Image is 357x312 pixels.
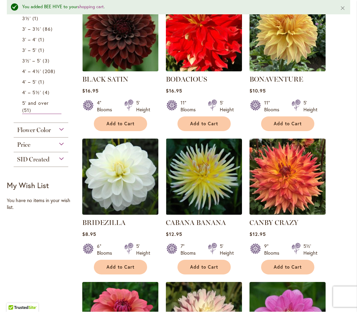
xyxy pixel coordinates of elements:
[274,265,302,270] span: Add to Cart
[249,139,326,215] img: Canby Crazy
[249,219,298,227] a: CANBY CRAZY
[22,68,61,75] a: 4' – 4½' 208
[97,100,116,113] div: 4" Blooms
[22,15,31,22] span: 3½'
[249,67,326,73] a: Bonaventure
[249,75,303,84] a: BONAVENTURE
[82,210,158,216] a: BRIDEZILLA
[264,100,283,113] div: 11" Blooms
[177,260,231,275] button: Add to Cart
[22,37,37,43] span: 3' – 4'
[190,121,218,127] span: Add to Cart
[166,231,182,238] span: $12.95
[43,57,51,65] span: 3
[17,156,49,164] span: SID Created
[22,57,61,65] a: 3½' – 5' 3
[22,26,61,33] a: 3' – 3½' 86
[106,121,134,127] span: Add to Cart
[22,68,41,75] span: 4' – 4½'
[17,141,30,149] span: Price
[177,117,231,131] button: Add to Cart
[43,68,57,75] span: 208
[166,219,226,227] a: CABANA BANANA
[22,4,330,11] div: You added BEE HIVE to your .
[249,231,266,238] span: $12.95
[43,26,54,33] span: 86
[38,36,46,43] span: 1
[181,100,200,113] div: 11" Blooms
[22,107,33,114] span: 51
[166,67,242,73] a: BODACIOUS
[22,47,37,54] span: 3' – 5'
[166,75,207,84] a: BODACIOUS
[181,243,200,257] div: 7" Blooms
[22,47,61,54] a: 3' – 5' 1
[82,219,126,227] a: BRIDEZILLA
[22,79,37,85] span: 4' – 5'
[136,100,150,113] div: 5' Height
[22,36,61,43] a: 3' – 4' 1
[249,88,266,94] span: $10.95
[22,100,49,107] span: 5' and over
[220,243,234,257] div: 5' Height
[166,210,242,216] a: CABANA BANANA
[22,89,41,96] span: 4' – 5½'
[249,210,326,216] a: Canby Crazy
[22,79,61,86] a: 4' – 5' 1
[166,139,242,215] img: CABANA BANANA
[22,26,41,32] span: 3' – 3½'
[94,260,147,275] button: Add to Cart
[22,15,61,22] a: 3½' 1
[264,243,283,257] div: 9" Blooms
[17,127,51,134] span: Flower Color
[97,243,116,257] div: 6" Blooms
[22,89,61,96] a: 4' – 5½' 4
[303,100,317,113] div: 5' Height
[7,181,49,190] strong: My Wish List
[106,265,134,270] span: Add to Cart
[43,89,51,96] span: 4
[22,58,41,64] span: 3½' – 5'
[166,88,182,94] span: $16.95
[82,88,99,94] span: $16.95
[220,100,234,113] div: 5' Height
[274,121,302,127] span: Add to Cart
[7,197,78,211] div: You have no items in your wish list.
[77,4,104,10] a: shopping cart
[38,47,46,54] span: 1
[22,100,61,114] a: 5' and over 51
[82,75,128,84] a: BLACK SATIN
[32,15,40,22] span: 1
[261,260,314,275] button: Add to Cart
[38,79,46,86] span: 1
[82,231,96,238] span: $8.95
[82,67,158,73] a: BLACK SATIN
[190,265,218,270] span: Add to Cart
[94,117,147,131] button: Add to Cart
[261,117,314,131] button: Add to Cart
[5,288,24,307] iframe: Launch Accessibility Center
[303,243,317,257] div: 5½' Height
[136,243,150,257] div: 5' Height
[82,139,158,215] img: BRIDEZILLA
